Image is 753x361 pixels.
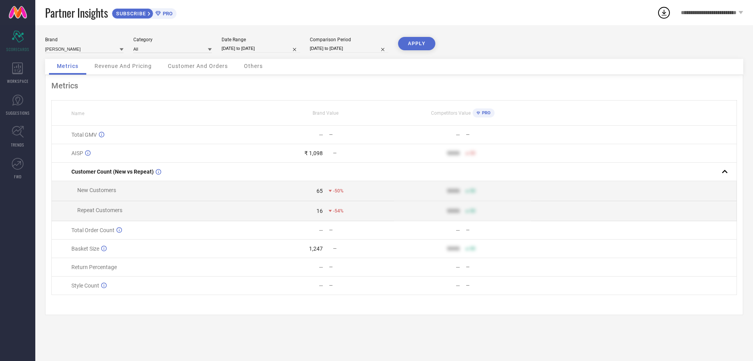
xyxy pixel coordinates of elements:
[398,37,435,50] button: APPLY
[329,283,394,288] div: —
[466,264,531,270] div: —
[316,208,323,214] div: 16
[333,150,336,156] span: —
[447,246,460,252] div: 9999
[51,81,737,90] div: Metrics
[447,208,460,214] div: 9999
[57,63,78,69] span: Metrics
[7,78,29,84] span: WORKSPACE
[309,246,323,252] div: 1,247
[14,174,22,180] span: FWD
[333,208,344,214] span: -54%
[45,5,108,21] span: Partner Insights
[222,44,300,53] input: Select date range
[466,227,531,233] div: —
[470,150,475,156] span: 50
[333,246,336,251] span: —
[456,264,460,270] div: —
[319,264,323,270] div: —
[11,142,24,148] span: TRENDS
[431,110,471,116] span: Competitors Value
[222,37,300,42] div: Date Range
[71,169,154,175] span: Customer Count (New vs Repeat)
[244,63,263,69] span: Others
[71,227,115,233] span: Total Order Count
[71,282,99,289] span: Style Count
[71,150,83,156] span: AISP
[466,283,531,288] div: —
[77,187,116,193] span: New Customers
[456,282,460,289] div: —
[161,11,173,16] span: PRO
[447,150,460,156] div: 9999
[466,132,531,137] div: —
[333,188,344,194] span: -50%
[77,207,122,213] span: Repeat Customers
[470,188,475,194] span: 50
[313,110,338,116] span: Brand Value
[316,188,323,194] div: 65
[319,282,323,289] div: —
[71,132,97,138] span: Total GMV
[45,37,124,42] div: Brand
[470,246,475,251] span: 50
[319,132,323,138] div: —
[304,150,323,156] div: ₹ 1,098
[470,208,475,214] span: 50
[133,37,212,42] div: Category
[480,110,491,115] span: PRO
[657,5,671,20] div: Open download list
[168,63,228,69] span: Customer And Orders
[6,110,30,116] span: SUGGESTIONS
[310,37,388,42] div: Comparison Period
[447,188,460,194] div: 9999
[95,63,152,69] span: Revenue And Pricing
[112,6,176,19] a: SUBSCRIBEPRO
[456,132,460,138] div: —
[329,132,394,137] div: —
[456,227,460,233] div: —
[71,264,117,270] span: Return Percentage
[310,44,388,53] input: Select comparison period
[71,246,99,252] span: Basket Size
[329,227,394,233] div: —
[329,264,394,270] div: —
[71,111,84,116] span: Name
[6,46,29,52] span: SCORECARDS
[112,11,148,16] span: SUBSCRIBE
[319,227,323,233] div: —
